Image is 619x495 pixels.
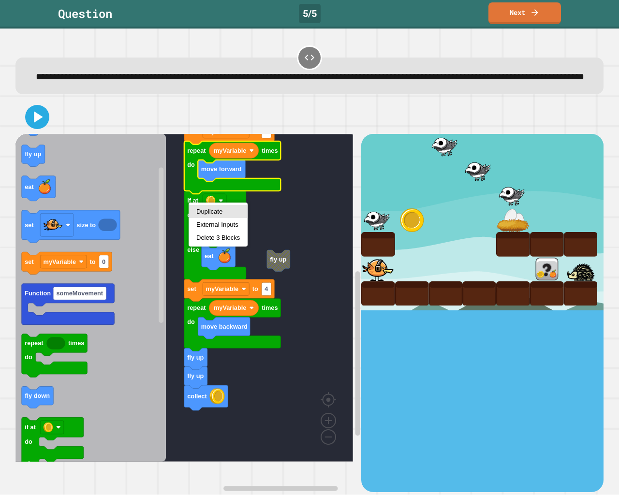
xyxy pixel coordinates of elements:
a: Next [488,2,561,24]
text: eat [205,252,214,260]
text: fly up [270,256,286,263]
text: do [187,212,195,219]
text: fly up [187,354,204,361]
text: times [262,305,278,312]
text: myVariable [214,147,247,154]
text: to [90,258,96,265]
text: times [68,340,84,347]
text: set [25,258,34,265]
div: Duplicate [196,208,240,215]
text: myVariable [214,305,247,312]
text: do [187,319,195,326]
text: else [187,246,199,253]
text: Function [25,290,51,297]
text: fly down [25,393,50,400]
text: 4 [265,286,268,293]
text: times [262,147,278,154]
text: myVariable [206,286,239,293]
div: Blockly Workspace [15,134,361,492]
text: repeat [187,305,206,312]
div: Delete 3 Blocks [196,234,240,241]
text: set [25,221,34,229]
text: eat [25,184,34,191]
text: to [252,286,258,293]
text: repeat [187,147,206,154]
text: do [187,161,195,168]
text: move forward [201,166,242,173]
text: fly up [25,151,41,158]
text: someMovement [56,290,103,297]
text: do [25,354,32,361]
text: do [25,438,32,446]
text: if at [187,197,198,204]
text: fly up [187,373,204,380]
text: size to [76,221,96,229]
text: myVariable [44,258,76,265]
text: 0 [102,258,105,265]
div: External Inputs [196,221,240,228]
div: 5 / 5 [299,4,321,23]
text: set [187,286,196,293]
text: if at [25,424,36,431]
text: else [25,460,37,467]
text: move backward [201,323,248,330]
text: repeat [25,340,44,347]
div: Question [58,5,112,22]
text: collect [187,393,207,400]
